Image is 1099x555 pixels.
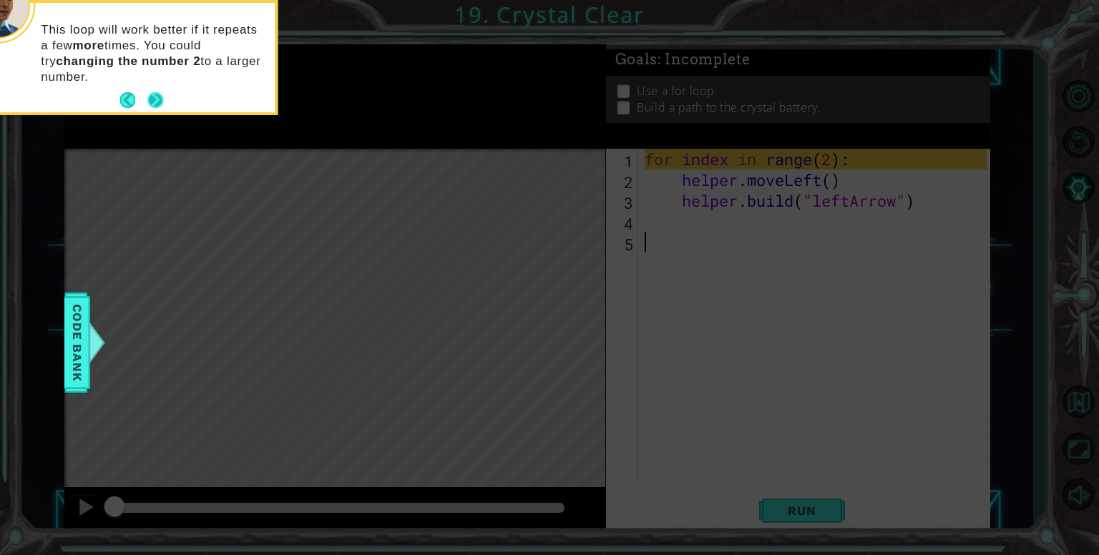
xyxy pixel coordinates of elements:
strong: changing the number 2 [56,54,200,68]
span: Code Bank [66,299,89,386]
p: This loop will work better if it repeats a few times. You could try to a larger number. [41,22,265,85]
strong: more [73,39,104,52]
button: Next [145,89,166,111]
button: Back [119,92,147,108]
